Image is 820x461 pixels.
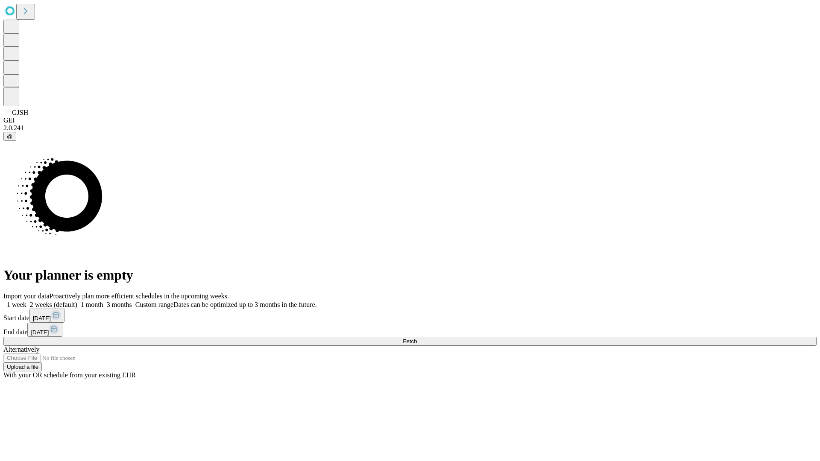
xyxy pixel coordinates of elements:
span: Dates can be optimized up to 3 months in the future. [173,301,316,308]
div: Start date [3,309,817,323]
span: GJSH [12,109,28,116]
span: 1 week [7,301,26,308]
span: [DATE] [31,329,49,336]
span: Import your data [3,292,50,300]
span: Custom range [135,301,173,308]
span: Proactively plan more efficient schedules in the upcoming weeks. [50,292,229,300]
span: Fetch [403,338,417,344]
span: 3 months [107,301,132,308]
span: With your OR schedule from your existing EHR [3,371,136,379]
button: [DATE] [29,309,64,323]
div: End date [3,323,817,337]
span: Alternatively [3,346,39,353]
span: @ [7,133,13,140]
button: @ [3,132,16,141]
button: [DATE] [27,323,62,337]
h1: Your planner is empty [3,267,817,283]
span: [DATE] [33,315,51,321]
span: 1 month [81,301,103,308]
button: Upload a file [3,362,42,371]
button: Fetch [3,337,817,346]
div: 2.0.241 [3,124,817,132]
div: GEI [3,117,817,124]
span: 2 weeks (default) [30,301,77,308]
